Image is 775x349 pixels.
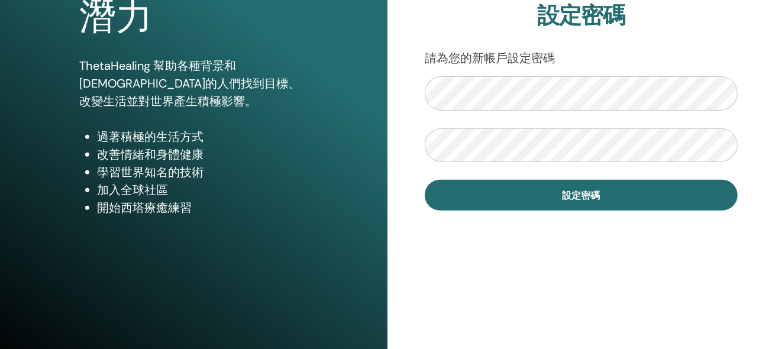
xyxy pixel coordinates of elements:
[97,182,168,198] font: 加入全球社區
[563,189,600,202] font: 設定密碼
[538,1,625,30] font: 設定密碼
[97,147,204,162] font: 改善情緒和身體健康
[425,180,738,211] button: 設定密碼
[97,129,204,144] font: 過著積極的生活方式
[97,164,204,180] font: 學習世界知名的技術
[79,58,300,109] font: ThetaHealing 幫助各種背景和[DEMOGRAPHIC_DATA]的人們找到目標、改變生活並對世界產生積極影響。
[425,50,555,66] font: 請為您的新帳戶設定密碼
[97,200,192,215] font: 開始西塔療癒練習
